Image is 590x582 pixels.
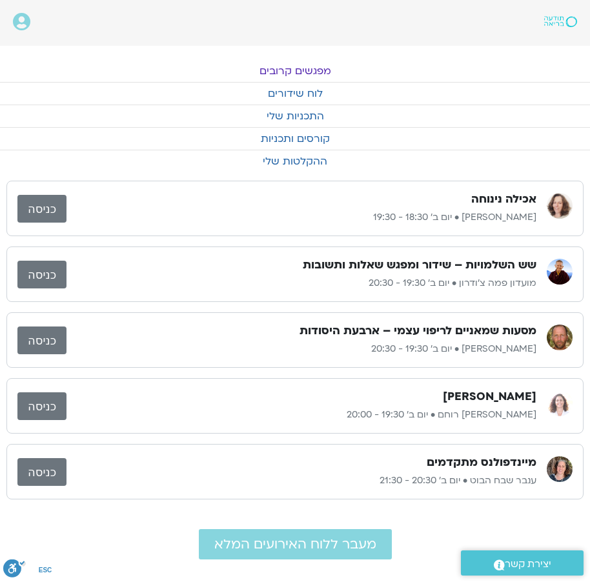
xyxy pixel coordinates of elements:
[66,473,536,488] p: ענבר שבח הבוט • יום ב׳ 20:30 - 21:30
[547,259,573,285] img: מועדון פמה צ'ודרון
[66,276,536,291] p: מועדון פמה צ'ודרון • יום ב׳ 19:30 - 20:30
[471,192,536,207] h3: אכילה נינוחה
[17,392,66,420] a: כניסה
[17,458,66,486] a: כניסה
[547,193,573,219] img: נעמה כהן
[300,323,536,339] h3: מסעות שמאניים לריפוי עצמי – ארבעת היסודות
[547,390,573,416] img: אורנה סמלסון רוחם
[17,326,66,354] a: כניסה
[17,261,66,288] a: כניסה
[461,550,584,576] a: יצירת קשר
[443,389,536,405] h3: [PERSON_NAME]
[505,556,551,573] span: יצירת קשר
[547,456,573,482] img: ענבר שבח הבוט
[17,195,66,223] a: כניסה
[303,257,536,273] h3: שש השלמויות – שידור ומפגש שאלות ותשובות
[66,407,536,423] p: [PERSON_NAME] רוחם • יום ב׳ 19:30 - 20:00
[214,537,376,552] span: מעבר ללוח האירועים המלא
[66,341,536,357] p: [PERSON_NAME] • יום ב׳ 19:30 - 20:30
[547,325,573,350] img: תומר פיין
[199,529,392,559] a: מעבר ללוח האירועים המלא
[427,455,536,470] h3: מיינדפולנס מתקדמים
[66,210,536,225] p: [PERSON_NAME] • יום ב׳ 18:30 - 19:30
